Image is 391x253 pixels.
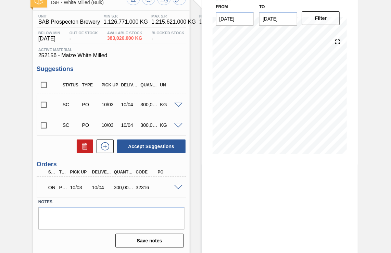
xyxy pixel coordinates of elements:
label: to [259,4,265,9]
div: Pick up [68,170,92,174]
label: Notes [38,197,185,207]
span: Available Stock [107,31,142,35]
div: Purchase order [58,185,67,190]
div: 10/04/2025 [119,122,140,128]
div: UN [158,83,178,87]
div: Accept Suggestions [114,139,186,154]
span: 1,126,771.000 KG [103,19,148,25]
div: New suggestion [93,140,114,153]
span: Unit [38,14,100,18]
div: Quantity [112,170,136,174]
div: Step [47,170,56,174]
span: Below Min [38,31,60,35]
span: MAX S.P. [151,14,196,18]
span: 10/04 - 300,000.000 KG [199,19,253,25]
div: 10/04/2025 [119,102,140,107]
span: SAB Prospecton Brewery [38,19,100,25]
div: Code [134,170,157,174]
div: 300,000.000 [112,185,136,190]
div: Type [80,83,101,87]
div: 32316 [134,185,157,190]
div: 10/03/2025 [100,122,120,128]
div: - [150,31,186,42]
div: Delivery [119,83,140,87]
div: KG [158,122,178,128]
span: Blocked Stock [152,31,185,35]
div: Purchase order [80,102,101,107]
span: Next Delivery [199,14,253,18]
div: Status [61,83,81,87]
div: Suggestion Created [61,122,81,128]
p: ON [48,185,55,190]
span: 1,215,621.000 KG [151,19,196,25]
div: 300,000.000 [139,102,159,107]
div: KG [158,102,178,107]
div: PO [156,170,179,174]
span: Out Of Stock [70,31,98,35]
div: 10/04/2025 [90,185,114,190]
div: 10/03/2025 [68,185,92,190]
div: 300,000.000 [139,122,159,128]
span: [DATE] [38,36,60,42]
span: 383,026.000 KG [107,36,142,41]
button: Filter [302,11,340,25]
div: Negotiating Order [47,180,56,195]
span: MIN S.P. [103,14,148,18]
h3: Suggestions [37,65,186,73]
div: Suggestion Created [61,102,81,107]
div: Delete Suggestions [73,140,93,153]
h3: Orders [37,161,186,168]
label: From [216,4,228,9]
div: - [68,31,100,42]
input: mm/dd/yyyy [216,12,254,26]
span: 252156 - Maize White Milled [38,52,185,59]
div: Delivery [90,170,114,174]
div: 10/03/2025 [100,102,120,107]
div: Quantity [139,83,159,87]
input: mm/dd/yyyy [259,12,297,26]
button: Accept Suggestions [117,140,186,153]
div: Type [58,170,67,174]
button: Save notes [115,234,184,248]
div: Purchase order [80,122,101,128]
span: Active Material [38,48,185,52]
div: Pick up [100,83,120,87]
